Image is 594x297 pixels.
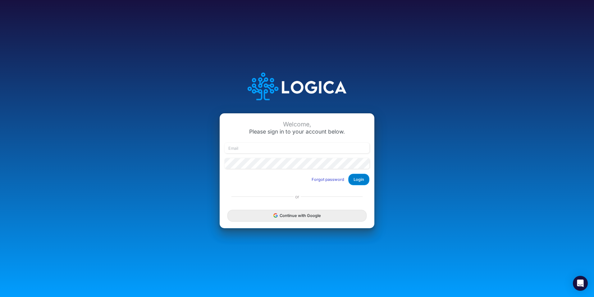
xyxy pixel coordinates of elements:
div: Open Intercom Messenger [573,276,588,291]
button: Login [348,174,369,185]
input: Email [225,143,369,153]
div: Welcome, [225,121,369,128]
button: Continue with Google [227,210,367,221]
span: Please sign in to your account below. [249,128,345,135]
button: Forgot password [308,174,348,185]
